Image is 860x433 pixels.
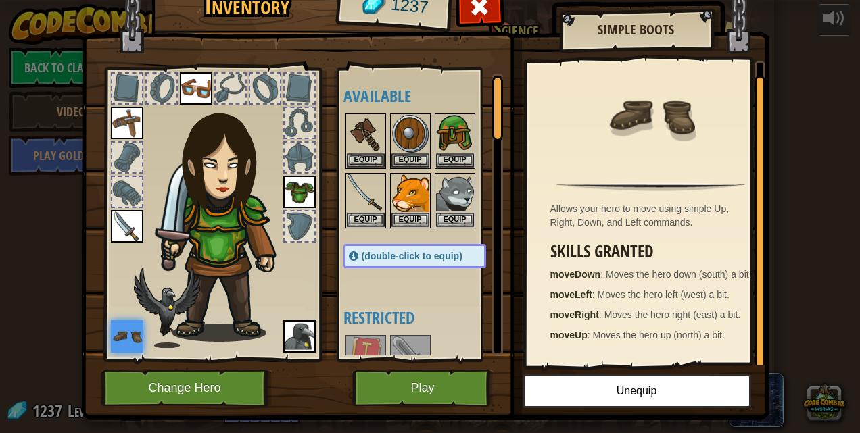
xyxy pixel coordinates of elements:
[343,87,513,105] h4: Available
[588,330,593,340] span: :
[391,115,429,153] img: portrait.png
[556,182,744,191] img: hr.png
[111,107,143,139] img: portrait.png
[362,251,462,261] span: (double-click to equip)
[607,72,695,159] img: portrait.png
[347,336,385,374] img: portrait.png
[391,174,429,212] img: portrait.png
[550,330,588,340] strong: moveUp
[180,72,212,105] img: portrait.png
[347,115,385,153] img: portrait.png
[600,269,606,280] span: :
[550,243,759,261] h3: Skills Granted
[606,269,752,280] span: Moves the hero down (south) a bit.
[283,176,316,208] img: portrait.png
[550,269,601,280] strong: moveDown
[101,370,272,407] button: Change Hero
[436,213,474,227] button: Equip
[283,320,316,353] img: portrait.png
[391,153,429,168] button: Equip
[593,330,725,340] span: Moves the hero up (north) a bit.
[391,213,429,227] button: Equip
[347,153,385,168] button: Equip
[599,309,604,320] span: :
[347,174,385,212] img: portrait.png
[550,289,592,300] strong: moveLeft
[111,210,143,243] img: portrait.png
[343,309,513,326] h4: Restricted
[550,309,599,320] strong: moveRight
[155,93,300,342] img: guardian_hair.png
[523,374,751,408] button: Unequip
[598,289,730,300] span: Moves the hero left (west) a bit.
[436,153,474,168] button: Equip
[436,174,474,212] img: portrait.png
[347,213,385,227] button: Equip
[352,370,494,407] button: Play
[592,289,598,300] span: :
[391,336,429,374] img: portrait.png
[550,202,759,229] div: Allows your hero to move using simple Up, Right, Down, and Left commands.
[604,309,741,320] span: Moves the hero right (east) a bit.
[436,115,474,153] img: portrait.png
[573,22,700,37] h2: Simple Boots
[134,267,200,348] img: raven-paper-doll.png
[111,320,143,353] img: portrait.png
